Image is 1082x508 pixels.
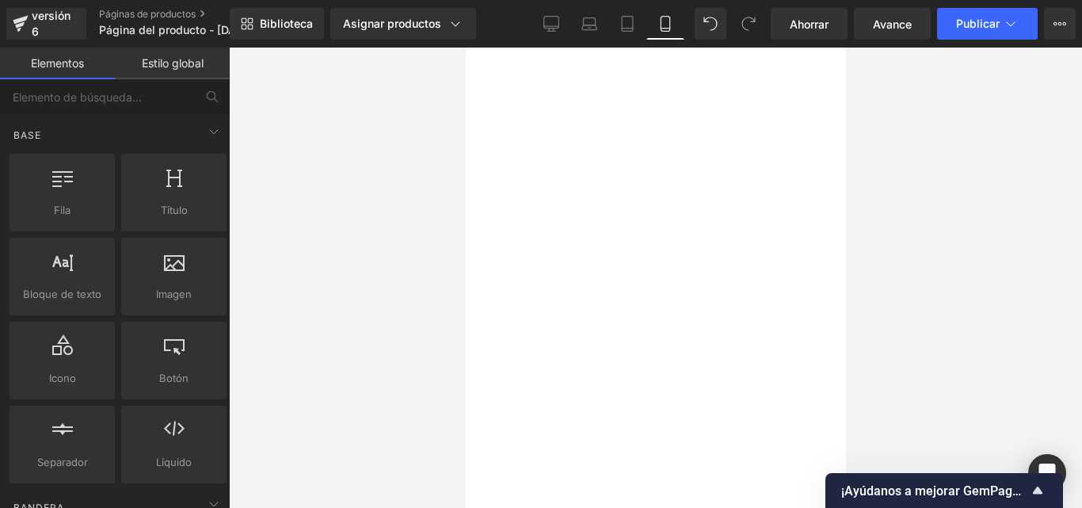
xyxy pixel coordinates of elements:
font: versión 6 [32,9,70,38]
a: Móvil [646,8,684,40]
button: Rehacer [733,8,764,40]
font: Ahorrar [790,17,829,31]
font: Icono [49,372,76,384]
font: Título [161,204,188,216]
a: Páginas de productos [99,8,281,21]
a: Computadora portátil [570,8,608,40]
a: Nueva Biblioteca [230,8,324,40]
button: Publicar [937,8,1038,40]
font: Botón [159,372,189,384]
font: Publicar [956,17,1000,30]
font: Asignar productos [343,17,441,30]
div: Abrir Intercom Messenger [1028,454,1066,492]
button: Más [1044,8,1076,40]
button: Deshacer [695,8,726,40]
font: ¡Ayúdanos a mejorar GemPages! [841,483,1029,498]
a: Avance [854,8,931,40]
font: Elementos [31,56,84,70]
font: Base [13,129,41,141]
font: Imagen [156,288,192,300]
a: De oficina [532,8,570,40]
font: Página del producto - [DATE] 10:50:36 [99,23,302,36]
a: versión 6 [6,8,86,40]
font: Biblioteca [260,17,313,30]
font: Líquido [156,456,192,468]
font: Bloque de texto [23,288,101,300]
font: Estilo global [142,56,204,70]
font: Avance [873,17,912,31]
font: Separador [37,456,88,468]
font: Páginas de productos [99,8,196,20]
button: Mostrar encuesta - ¡Ayúdanos a mejorar GemPages! [841,481,1047,500]
a: Tableta [608,8,646,40]
font: Fila [54,204,70,216]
